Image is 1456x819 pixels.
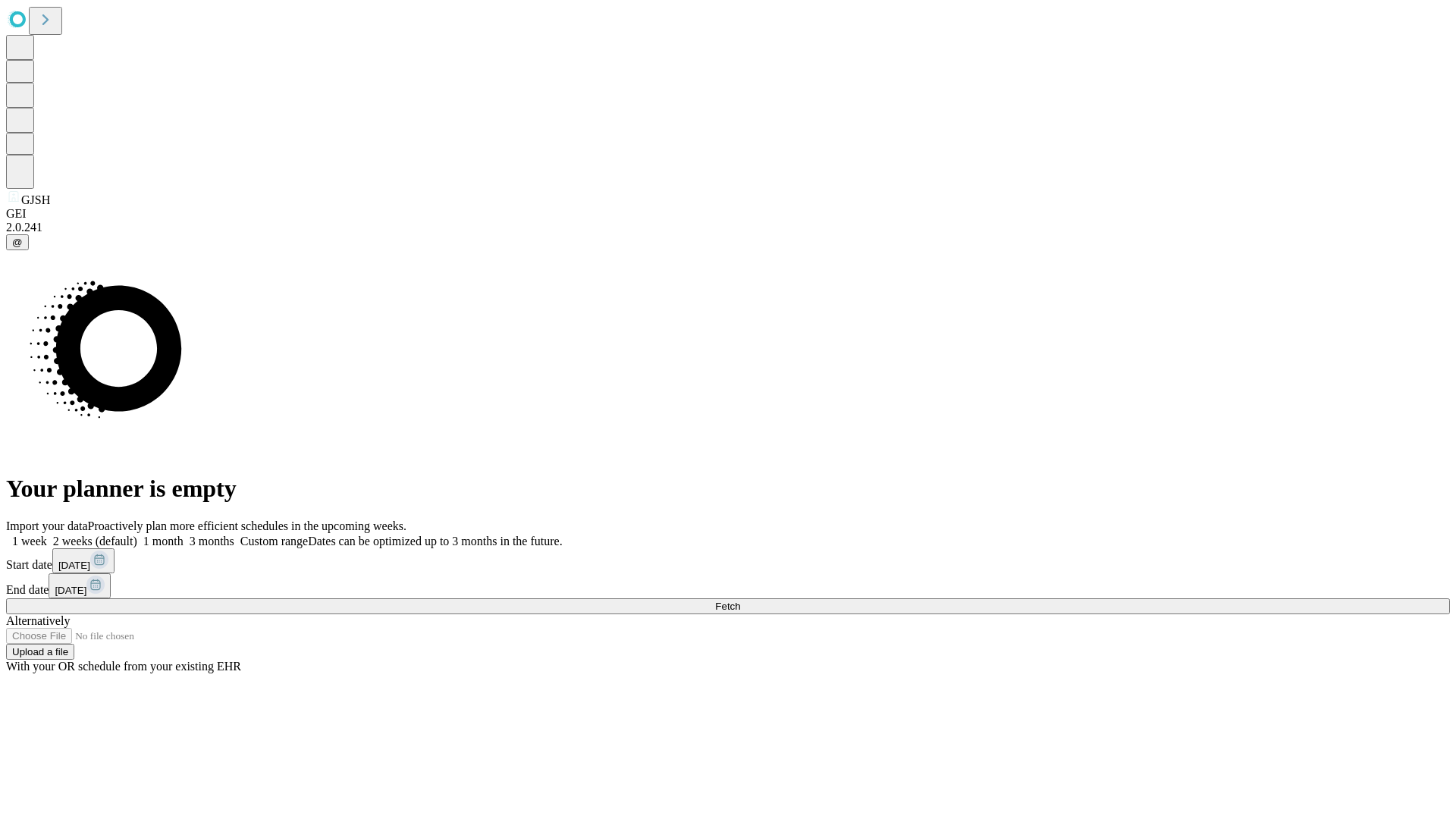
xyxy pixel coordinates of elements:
span: [DATE] [58,560,90,571]
button: @ [6,234,29,250]
span: 1 week [12,535,47,548]
span: @ [12,237,23,248]
span: Alternatively [6,614,70,627]
button: Upload a file [6,644,74,660]
button: Fetch [6,598,1450,614]
button: [DATE] [49,573,111,598]
span: GJSH [21,193,50,206]
span: Import your data [6,519,88,532]
div: 2.0.241 [6,221,1450,234]
span: With your OR schedule from your existing EHR [6,660,241,673]
div: GEI [6,207,1450,221]
div: Start date [6,548,1450,573]
span: 3 months [190,535,234,548]
button: [DATE] [52,548,115,573]
span: Fetch [715,601,740,612]
h1: Your planner is empty [6,475,1450,503]
span: 1 month [143,535,184,548]
span: Dates can be optimized up to 3 months in the future. [308,535,562,548]
div: End date [6,573,1450,598]
span: 2 weeks (default) [53,535,137,548]
span: [DATE] [55,585,86,596]
span: Proactively plan more efficient schedules in the upcoming weeks. [88,519,406,532]
span: Custom range [240,535,308,548]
